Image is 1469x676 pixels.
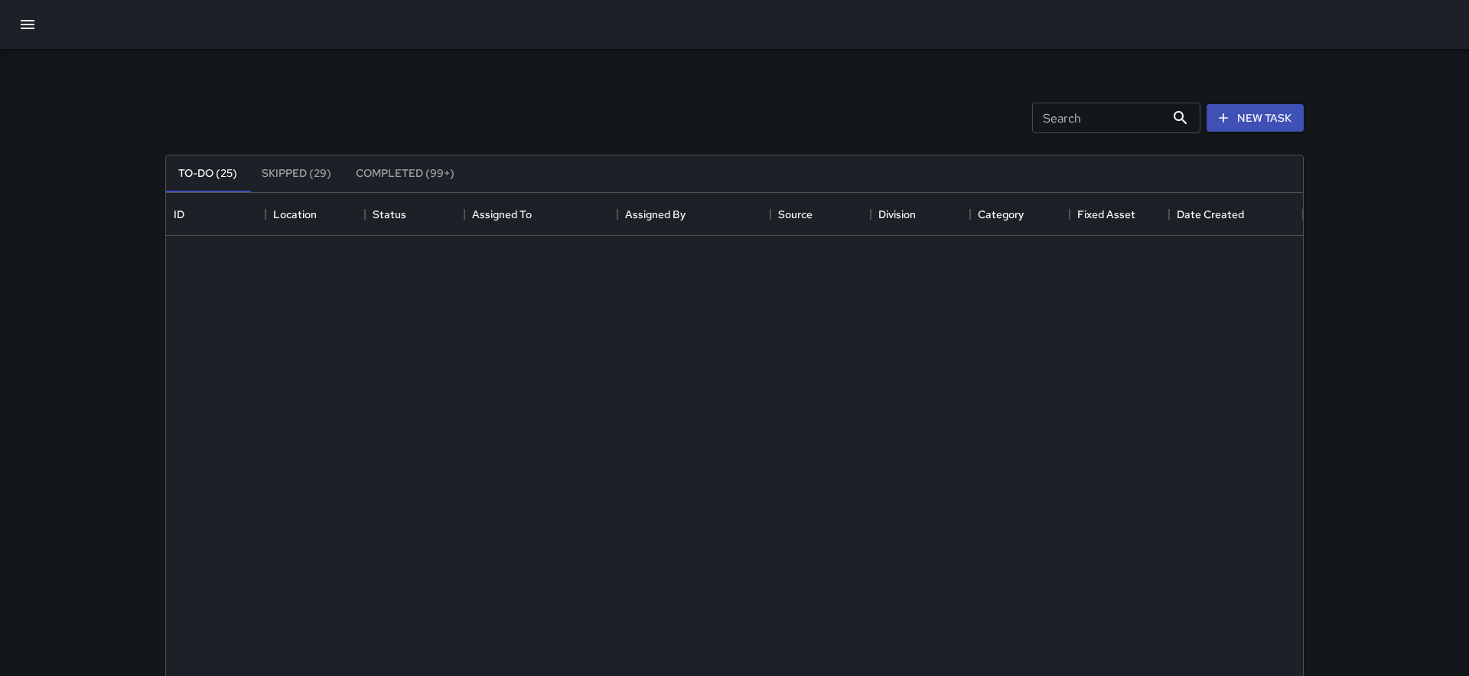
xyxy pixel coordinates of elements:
div: Division [878,193,916,236]
button: Skipped (29) [249,155,344,192]
div: Date Created [1177,193,1244,236]
div: Fixed Asset [1070,193,1169,236]
div: Location [273,193,317,236]
div: Category [970,193,1070,236]
div: Assigned By [625,193,686,236]
div: Assigned To [472,193,532,236]
div: Source [778,193,813,236]
div: Division [871,193,970,236]
button: Completed (99+) [344,155,467,192]
div: Category [978,193,1024,236]
div: Fixed Asset [1077,193,1135,236]
div: ID [166,193,265,236]
div: Location [265,193,365,236]
div: Assigned By [617,193,770,236]
button: To-Do (25) [166,155,249,192]
div: Date Created [1169,193,1303,236]
div: Status [373,193,406,236]
div: ID [174,193,184,236]
div: Source [770,193,870,236]
div: Status [365,193,464,236]
button: New Task [1207,104,1304,132]
div: Assigned To [464,193,617,236]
